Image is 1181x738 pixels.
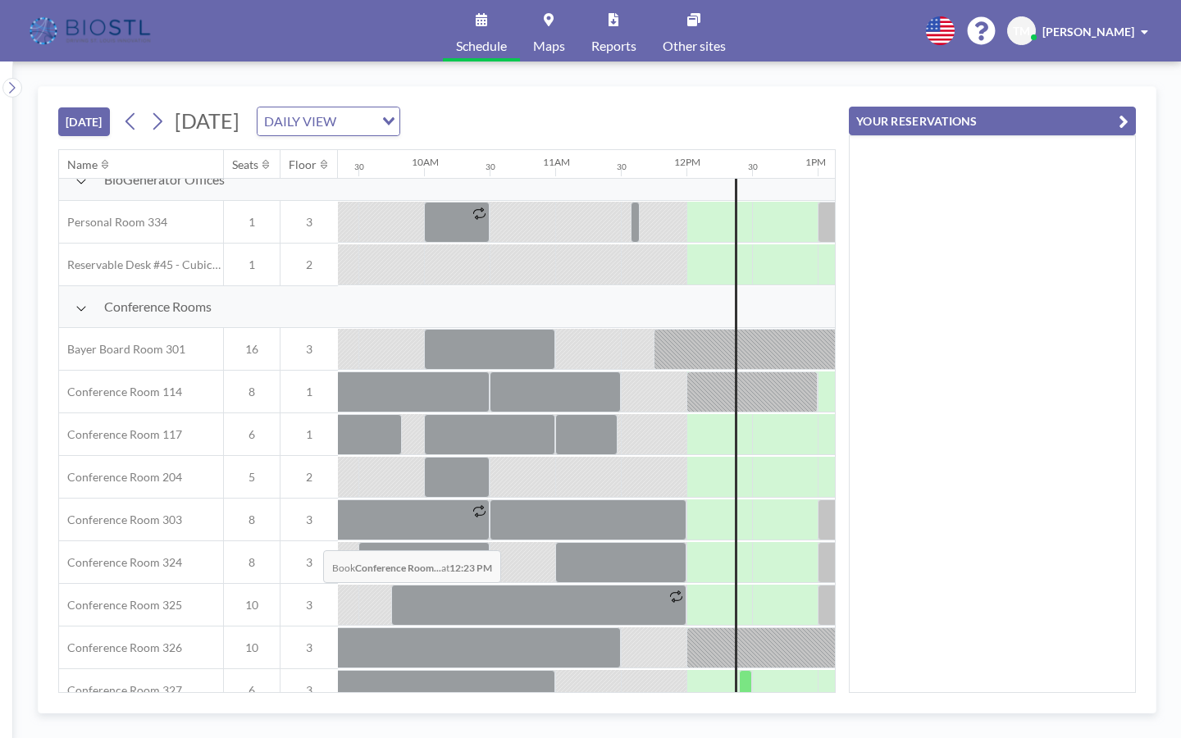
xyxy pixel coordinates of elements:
span: 3 [280,342,338,357]
span: Conference Room 324 [59,555,182,570]
button: YOUR RESERVATIONS [849,107,1136,135]
div: 30 [486,162,495,172]
div: 1PM [805,156,826,168]
span: 3 [280,555,338,570]
span: Conference Room 117 [59,427,182,442]
span: 2 [280,470,338,485]
div: 30 [617,162,627,172]
span: 8 [224,512,280,527]
div: Search for option [258,107,399,135]
span: 3 [280,598,338,613]
span: Conference Room 326 [59,640,182,655]
span: Conference Room 327 [59,683,182,698]
span: Conference Rooms [104,298,212,315]
div: Floor [289,157,317,172]
span: 2 [280,257,338,272]
span: Conference Room 204 [59,470,182,485]
span: 10 [224,640,280,655]
span: 1 [280,427,338,442]
span: [PERSON_NAME] [1042,25,1134,39]
span: TM [1013,24,1030,39]
span: Schedule [456,39,507,52]
span: 3 [280,512,338,527]
b: Conference Room... [355,562,441,574]
button: [DATE] [58,107,110,136]
span: 16 [224,342,280,357]
div: Name [67,157,98,172]
span: Maps [533,39,565,52]
span: Reservable Desk #45 - Cubicle Area (Office 206) [59,257,223,272]
span: Reports [591,39,636,52]
span: Conference Room 114 [59,385,182,399]
span: Other sites [663,39,726,52]
span: Book at [323,550,501,583]
span: 1 [224,257,280,272]
span: Personal Room 334 [59,215,167,230]
span: BioGenerator Offices [104,171,225,188]
span: 6 [224,427,280,442]
div: 11AM [543,156,570,168]
span: Conference Room 303 [59,512,182,527]
div: 10AM [412,156,439,168]
span: Conference Room 325 [59,598,182,613]
span: Bayer Board Room 301 [59,342,185,357]
span: DAILY VIEW [261,111,340,132]
span: 3 [280,215,338,230]
img: organization-logo [26,15,157,48]
span: 8 [224,555,280,570]
span: 5 [224,470,280,485]
div: 30 [354,162,364,172]
span: [DATE] [175,108,239,133]
span: 3 [280,640,338,655]
div: 30 [748,162,758,172]
b: 12:23 PM [449,562,492,574]
span: 10 [224,598,280,613]
div: Seats [232,157,258,172]
span: 8 [224,385,280,399]
span: 1 [280,385,338,399]
div: 12PM [674,156,700,168]
span: 6 [224,683,280,698]
input: Search for option [341,111,372,132]
span: 3 [280,683,338,698]
span: 1 [224,215,280,230]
